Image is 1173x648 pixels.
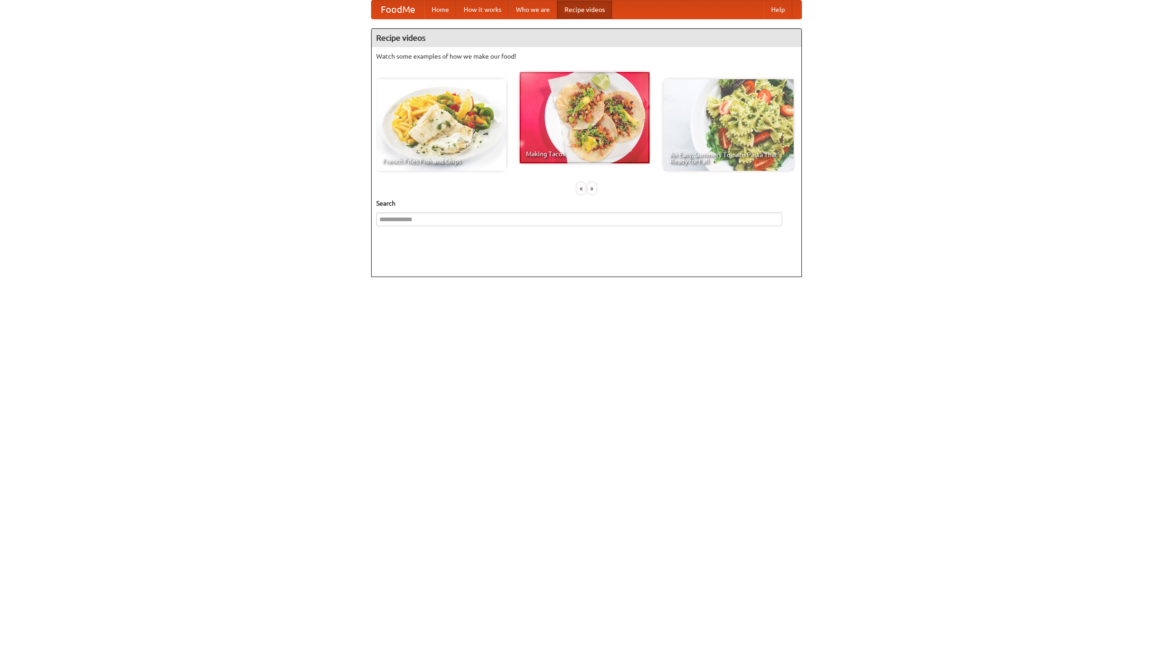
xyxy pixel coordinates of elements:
[383,158,500,164] span: French Fries Fish and Chips
[526,151,643,157] span: Making Tacos
[372,29,801,47] h4: Recipe videos
[588,183,596,194] div: »
[577,183,585,194] div: «
[764,0,792,19] a: Help
[557,0,612,19] a: Recipe videos
[372,0,424,19] a: FoodMe
[376,52,797,61] p: Watch some examples of how we make our food!
[670,152,787,164] span: An Easy, Summery Tomato Pasta That's Ready for Fall
[376,199,797,208] h5: Search
[456,0,509,19] a: How it works
[509,0,557,19] a: Who we are
[424,0,456,19] a: Home
[663,79,794,171] a: An Easy, Summery Tomato Pasta That's Ready for Fall
[376,79,506,171] a: French Fries Fish and Chips
[520,72,650,163] a: Making Tacos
